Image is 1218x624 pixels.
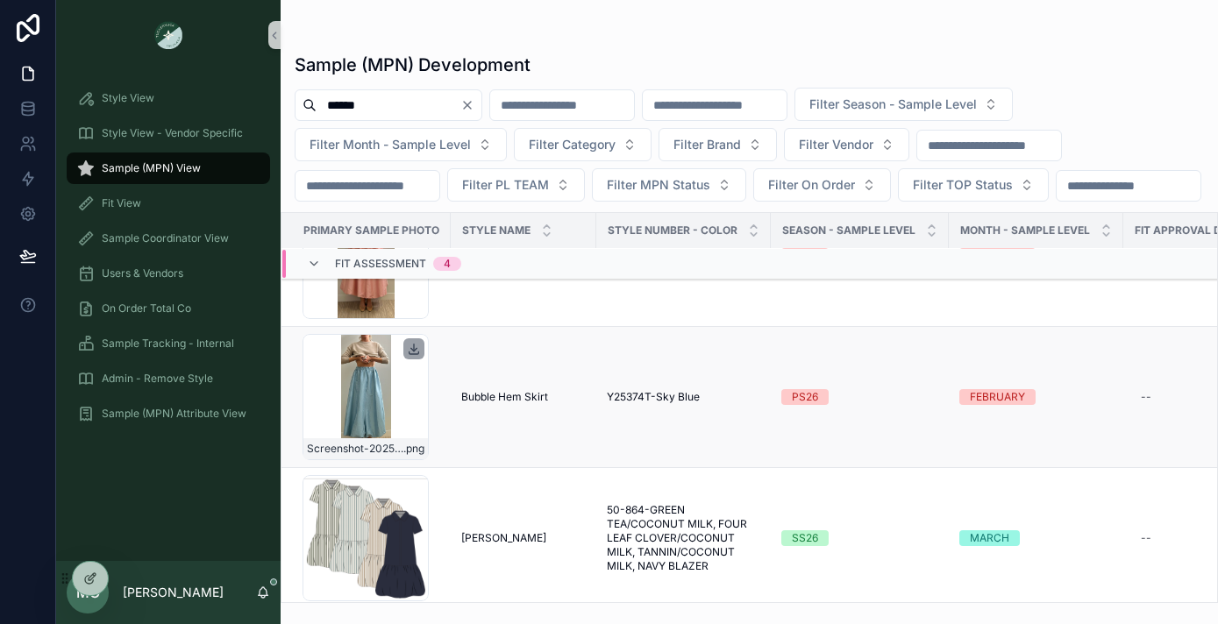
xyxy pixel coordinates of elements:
[444,257,451,271] div: 4
[102,91,154,105] span: Style View
[67,223,270,254] a: Sample Coordinator View
[461,390,586,404] a: Bubble Hem Skirt
[462,223,531,238] span: Style Name
[67,363,270,394] a: Admin - Remove Style
[782,223,915,238] span: Season - Sample Level
[102,372,213,386] span: Admin - Remove Style
[960,223,1090,238] span: MONTH - SAMPLE LEVEL
[307,442,403,456] span: Screenshot-2025-09-10-at-3.44.57-PM
[67,398,270,429] a: Sample (MPN) Attribute View
[447,168,585,202] button: Select Button
[898,168,1049,202] button: Select Button
[303,223,439,238] span: Primary Sample Photo
[102,337,234,351] span: Sample Tracking - Internal
[67,258,270,289] a: Users & Vendors
[461,531,586,545] a: [PERSON_NAME]
[123,584,224,601] p: [PERSON_NAME]
[673,136,741,153] span: Filter Brand
[67,82,270,114] a: Style View
[460,98,481,112] button: Clear
[970,530,1009,546] div: MARCH
[102,161,201,175] span: Sample (MPN) View
[462,176,549,194] span: Filter PL TEAM
[659,128,777,161] button: Select Button
[310,136,471,153] span: Filter Month - Sample Level
[607,176,710,194] span: Filter MPN Status
[56,70,281,452] div: scrollable content
[592,168,746,202] button: Select Button
[607,390,700,404] span: Y25374T-Sky Blue
[102,196,141,210] span: Fit View
[67,117,270,149] a: Style View - Vendor Specific
[607,503,760,573] a: 50-864-GREEN TEA/COCONUT MILK, FOUR LEAF CLOVER/COCONUT MILK, TANNIN/COCONUT MILK, NAVY BLAZER
[295,128,507,161] button: Select Button
[792,389,818,405] div: PS26
[154,21,182,49] img: App logo
[768,176,855,194] span: Filter On Order
[102,407,246,421] span: Sample (MPN) Attribute View
[514,128,652,161] button: Select Button
[295,53,531,77] h1: Sample (MPN) Development
[784,128,909,161] button: Select Button
[913,176,1013,194] span: Filter TOP Status
[1141,390,1151,404] div: --
[403,442,424,456] span: .png
[67,152,270,184] a: Sample (MPN) View
[461,390,548,404] span: Bubble Hem Skirt
[102,266,183,280] span: Users & Vendors
[67,293,270,324] a: On Order Total Co
[809,96,977,113] span: Filter Season - Sample Level
[608,223,737,238] span: Style Number - Color
[67,188,270,219] a: Fit View
[102,301,191,316] span: On Order Total Co
[794,88,1013,121] button: Select Button
[303,334,440,460] a: Screenshot-2025-09-10-at-3.44.57-PM.png
[335,257,426,271] span: Fit Assessment
[67,328,270,359] a: Sample Tracking - Internal
[781,389,938,405] a: PS26
[1141,531,1151,545] div: --
[102,231,229,245] span: Sample Coordinator View
[959,530,1113,546] a: MARCH
[792,530,818,546] div: SS26
[753,168,891,202] button: Select Button
[781,530,938,546] a: SS26
[959,389,1113,405] a: FEBRUARY
[529,136,616,153] span: Filter Category
[970,389,1025,405] div: FEBRUARY
[799,136,873,153] span: Filter Vendor
[461,531,546,545] span: [PERSON_NAME]
[607,390,760,404] a: Y25374T-Sky Blue
[102,126,243,140] span: Style View - Vendor Specific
